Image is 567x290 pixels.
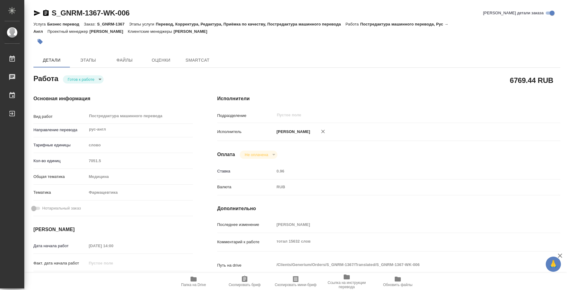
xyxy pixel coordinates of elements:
span: [PERSON_NAME] детали заказа [483,10,544,16]
button: Скопировать ссылку для ЯМессенджера [33,9,41,17]
p: Подразделение [217,113,274,119]
p: Кол-во единиц [33,158,87,164]
p: Валюта [217,184,274,190]
p: Услуга [33,22,47,26]
textarea: тотал 15632 слов [274,236,532,247]
span: Обновить файлы [383,283,413,287]
div: RUB [274,182,532,192]
span: 🙏 [548,258,558,271]
input: Пустое поле [274,167,532,176]
p: Заказ: [84,22,97,26]
p: Вид работ [33,114,87,120]
p: Исполнитель [217,129,274,135]
button: Скопировать мини-бриф [270,273,321,290]
span: Ссылка на инструкции перевода [325,281,369,289]
button: Не оплачена [243,152,270,157]
p: Ставка [217,168,274,174]
input: Пустое поле [276,111,517,119]
span: Детали [37,56,66,64]
h2: Работа [33,73,58,84]
input: Пустое поле [274,220,532,229]
a: S_GNRM-1367-WK-006 [52,9,129,17]
p: Работа [345,22,360,26]
span: Скопировать мини-бриф [275,283,316,287]
span: Скопировать бриф [229,283,260,287]
button: Удалить исполнителя [316,125,330,138]
span: Нотариальный заказ [42,205,81,211]
span: Папка на Drive [181,283,206,287]
div: Готов к работе [63,75,104,84]
p: Путь на drive [217,262,274,268]
div: Медицина [87,172,193,182]
p: Факт. дата начала работ [33,260,87,266]
p: Последнее изменение [217,222,274,228]
p: Дата начала работ [33,243,87,249]
button: Готов к работе [66,77,96,82]
span: Оценки [146,56,176,64]
h4: Основная информация [33,95,193,102]
span: Файлы [110,56,139,64]
p: Общая тематика [33,174,87,180]
p: [PERSON_NAME] [274,129,310,135]
p: Клиентские менеджеры [128,29,174,34]
p: Комментарий к работе [217,239,274,245]
h4: Оплата [217,151,235,158]
p: Тарифные единицы [33,142,87,148]
h2: 6769.44 RUB [510,75,553,85]
p: S_GNRM-1367 [97,22,129,26]
p: Направление перевода [33,127,87,133]
button: Добавить тэг [33,35,47,48]
p: Проектный менеджер [47,29,89,34]
h4: [PERSON_NAME] [33,226,193,233]
input: Пустое поле [87,241,140,250]
div: Фармацевтика [87,187,193,198]
p: Перевод, Корректура, Редактура, Приёмка по качеству, Постредактура машинного перевода [156,22,345,26]
div: слово [87,140,193,150]
h4: Исполнители [217,95,560,102]
button: 🙏 [546,257,561,272]
button: Скопировать ссылку [42,9,50,17]
button: Скопировать бриф [219,273,270,290]
div: Готов к работе [240,151,277,159]
p: [PERSON_NAME] [90,29,128,34]
span: Этапы [74,56,103,64]
textarea: /Clients/Generium/Orders/S_GNRM-1367/Translated/S_GNRM-1367-WK-006 [274,260,532,270]
span: SmartCat [183,56,212,64]
input: Пустое поле [87,259,140,268]
p: Бизнес перевод [47,22,84,26]
h4: Дополнительно [217,205,560,212]
button: Обновить файлы [372,273,423,290]
button: Папка на Drive [168,273,219,290]
input: Пустое поле [87,156,193,165]
p: Тематика [33,189,87,196]
p: Этапы услуги [129,22,156,26]
p: [PERSON_NAME] [174,29,212,34]
button: Ссылка на инструкции перевода [321,273,372,290]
